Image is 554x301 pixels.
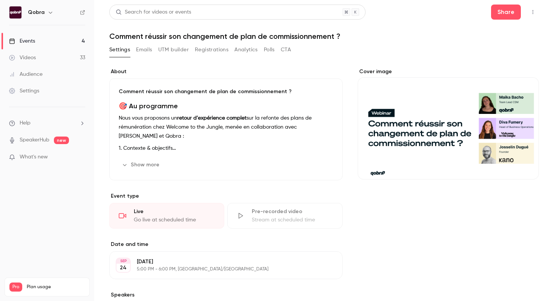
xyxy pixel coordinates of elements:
[264,44,275,56] button: Polls
[109,291,343,299] label: Speakers
[20,136,49,144] a: SpeakerHub
[116,8,191,16] div: Search for videos or events
[76,154,85,161] iframe: Noticeable Trigger
[9,71,43,78] div: Audience
[137,258,303,266] p: [DATE]
[9,87,39,95] div: Settings
[28,9,44,16] h6: Qobra
[109,44,130,56] button: Settings
[358,68,539,180] section: Cover image
[136,44,152,56] button: Emails
[195,44,228,56] button: Registrations
[134,216,215,224] div: Go live at scheduled time
[119,159,164,171] button: Show more
[491,5,521,20] button: Share
[9,6,21,18] img: Qobra
[119,101,333,111] h1: 🎯 Au programme
[137,266,303,272] p: 5:00 PM - 6:00 PM, [GEOGRAPHIC_DATA]/[GEOGRAPHIC_DATA]
[9,283,22,292] span: Pro
[109,32,539,41] h1: Comment réussir son changement de plan de commissionnement ?
[109,68,343,75] label: About
[252,216,333,224] div: Stream at scheduled time
[119,88,333,95] p: Comment réussir son changement de plan de commissionnement ?
[158,44,189,56] button: UTM builder
[109,203,224,229] div: LiveGo live at scheduled time
[9,54,36,61] div: Videos
[234,44,258,56] button: Analytics
[116,258,130,264] div: SEP
[252,208,333,215] div: Pre-recorded video
[109,241,343,248] label: Date and time
[20,153,48,161] span: What's new
[227,203,342,229] div: Pre-recorded videoStream at scheduled time
[54,137,69,144] span: new
[358,68,539,75] label: Cover image
[9,37,35,45] div: Events
[177,115,246,121] strong: retour d’expérience complet
[119,114,333,141] p: Nous vous proposons un sur la refonte des plans de rémunération chez Welcome to the Jungle, menée...
[134,208,215,215] div: Live
[9,119,85,127] li: help-dropdown-opener
[109,192,343,200] p: Event type
[20,119,31,127] span: Help
[27,284,85,290] span: Plan usage
[119,144,333,153] p: 1. Contexte & objectifs
[281,44,291,56] button: CTA
[120,264,127,272] p: 24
